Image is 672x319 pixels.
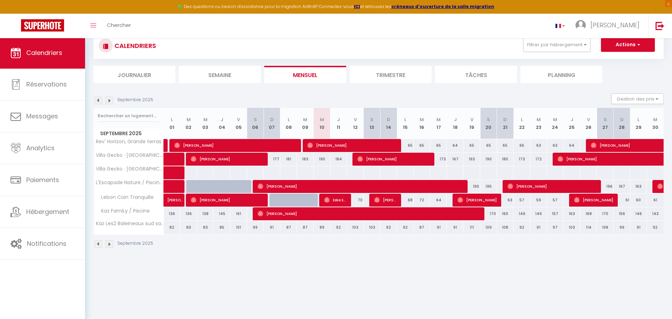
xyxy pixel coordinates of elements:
[397,221,414,234] div: 92
[537,116,541,123] abbr: M
[436,116,441,123] abbr: M
[630,207,647,220] div: 146
[563,139,580,152] div: 64
[463,153,480,166] div: 193
[350,66,432,83] li: Trimestre
[497,153,514,166] div: 180
[254,116,257,123] abbr: S
[447,153,464,166] div: 167
[94,129,163,139] span: Septembre 2025
[497,108,514,139] th: 21
[164,221,181,234] div: 82
[463,108,480,139] th: 19
[580,108,597,139] th: 26
[391,4,494,9] strong: créneaux d'ouverture de la salle migration
[297,221,314,234] div: 87
[530,207,547,220] div: 149
[630,221,647,234] div: 91
[247,108,264,139] th: 06
[179,66,261,83] li: Semaine
[570,14,648,38] a: ... [PERSON_NAME]
[630,194,647,207] div: 60
[435,66,517,83] li: Tâches
[164,108,181,139] th: 01
[530,194,547,207] div: 59
[171,116,173,123] abbr: L
[580,207,597,220] div: 168
[95,153,165,158] span: Villa Gecko · [GEOGRAPHIC_DATA], [GEOGRAPHIC_DATA], [GEOGRAPHIC_DATA], Vue mer et montagne
[330,108,347,139] th: 11
[574,193,613,207] span: [PERSON_NAME]
[180,207,197,220] div: 136
[414,221,430,234] div: 87
[597,180,614,193] div: 196
[414,194,430,207] div: 72
[430,221,447,234] div: 91
[480,139,497,152] div: 65
[337,116,340,123] abbr: J
[547,108,564,139] th: 24
[187,116,191,123] abbr: M
[397,108,414,139] th: 15
[297,108,314,139] th: 09
[513,207,530,220] div: 149
[587,116,590,123] abbr: V
[347,108,364,139] th: 12
[513,194,530,207] div: 57
[447,221,464,234] div: 91
[26,144,55,152] span: Analytics
[307,139,397,152] span: [PERSON_NAME]
[191,193,264,207] span: [PERSON_NAME]
[630,108,647,139] th: 29
[497,207,514,220] div: 160
[27,239,66,248] span: Notifications
[480,207,497,220] div: 170
[397,194,414,207] div: 68
[480,108,497,139] th: 20
[26,207,69,216] span: Hébergement
[297,153,314,166] div: 183
[197,108,214,139] th: 03
[530,139,547,152] div: 63
[354,4,360,9] a: ICI
[164,207,181,220] div: 136
[447,108,464,139] th: 18
[95,180,165,185] span: L'Escapade Nature / Piscine Chauffée / Vue mer
[530,108,547,139] th: 23
[414,108,430,139] th: 16
[374,193,397,207] span: [PERSON_NAME]
[611,93,664,104] button: Gestion des prix
[604,116,607,123] abbr: S
[497,139,514,152] div: 65
[247,221,264,234] div: 99
[521,116,523,123] abbr: L
[167,190,183,203] span: [PERSON_NAME]
[553,116,557,123] abbr: M
[430,108,447,139] th: 17
[270,116,274,123] abbr: D
[630,180,647,193] div: 163
[330,153,347,166] div: 184
[347,194,364,207] div: 70
[430,153,447,166] div: 173
[463,221,480,234] div: 111
[230,207,247,220] div: 161
[98,110,160,122] input: Rechercher un logement...
[397,139,414,152] div: 65
[513,153,530,166] div: 173
[647,221,664,234] div: 92
[513,221,530,234] div: 92
[513,139,530,152] div: 65
[95,194,155,201] span: Lebon Coin Tranquille
[480,153,497,166] div: 190
[264,221,280,234] div: 91
[320,116,324,123] abbr: M
[414,139,430,152] div: 65
[26,112,58,120] span: Messages
[601,38,655,52] button: Actions
[330,221,347,234] div: 92
[314,108,330,139] th: 10
[420,116,424,123] abbr: M
[597,207,614,220] div: 170
[447,139,464,152] div: 64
